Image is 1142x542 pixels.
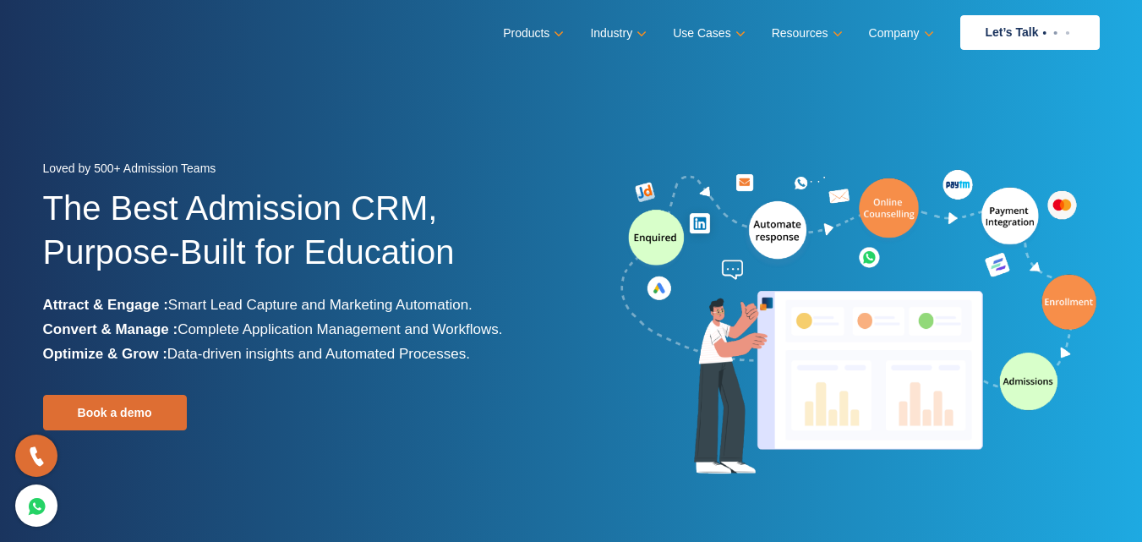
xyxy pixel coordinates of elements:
[43,346,167,362] b: Optimize & Grow :
[167,346,470,362] span: Data-driven insights and Automated Processes.
[960,15,1100,50] a: Let’s Talk
[772,21,839,46] a: Resources
[168,297,473,313] span: Smart Lead Capture and Marketing Automation.
[503,21,560,46] a: Products
[43,156,559,186] div: Loved by 500+ Admission Teams
[618,166,1100,481] img: admission-software-home-page-header
[869,21,931,46] a: Company
[43,297,168,313] b: Attract & Engage :
[590,21,643,46] a: Industry
[43,186,559,293] h1: The Best Admission CRM, Purpose-Built for Education
[43,321,178,337] b: Convert & Manage :
[178,321,502,337] span: Complete Application Management and Workflows.
[673,21,741,46] a: Use Cases
[43,395,187,430] a: Book a demo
